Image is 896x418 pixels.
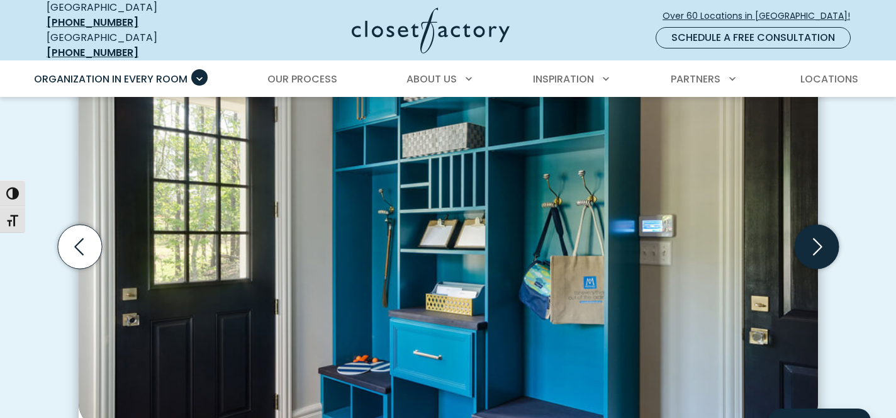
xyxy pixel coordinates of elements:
[25,62,871,97] nav: Primary Menu
[790,220,844,274] button: Next slide
[800,72,858,86] span: Locations
[352,8,510,54] img: Closet Factory Logo
[671,72,720,86] span: Partners
[662,5,861,27] a: Over 60 Locations in [GEOGRAPHIC_DATA]!
[663,9,860,23] span: Over 60 Locations in [GEOGRAPHIC_DATA]!
[47,15,138,30] a: [PHONE_NUMBER]
[53,220,107,274] button: Previous slide
[267,72,337,86] span: Our Process
[406,72,457,86] span: About Us
[47,45,138,60] a: [PHONE_NUMBER]
[656,27,851,48] a: Schedule a Free Consultation
[34,72,188,86] span: Organization in Every Room
[533,72,594,86] span: Inspiration
[47,30,229,60] div: [GEOGRAPHIC_DATA]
